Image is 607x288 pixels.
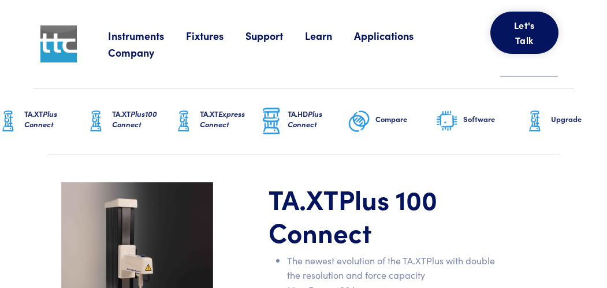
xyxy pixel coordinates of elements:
img: software-graphic.png [435,109,459,134]
h6: TA.HD [288,109,348,130]
a: Fixtures [186,28,245,43]
img: ta-xt-graphic.png [523,107,546,136]
span: Plus Connect [24,108,57,130]
span: Plus100 Connect [112,108,157,130]
h6: TA.XT [24,109,84,130]
h6: TA.XT [112,109,172,130]
a: Compare [348,89,435,154]
img: ta-xt-graphic.png [84,107,107,136]
img: compare-graphic.png [348,107,371,136]
span: Plus 100 Connect [269,180,437,250]
a: Software [435,89,523,154]
a: TA.XTExpress Connect [172,89,260,154]
a: TA.XTPlus100 Connect [84,89,172,154]
a: Support [245,28,305,43]
span: Express Connect [200,108,245,130]
h6: Compare [375,114,435,124]
a: Instruments [108,28,186,43]
a: TA.HDPlus Connect [260,89,348,154]
a: Applications [354,28,435,43]
img: ttc_logo_1x1_v1.0.png [40,25,77,62]
button: Let's Talk [490,12,558,54]
img: ta-xt-graphic.png [172,107,195,136]
h6: Software [463,114,523,124]
span: Plus Connect [288,108,322,130]
a: Learn [305,28,354,43]
a: Company [108,45,176,60]
img: ta-hd-graphic.png [260,106,283,136]
h1: TA.XT [269,182,504,249]
h6: TA.XT [200,109,260,130]
li: The newest evolution of the TA.XTPlus with double the resolution and force capacity [287,253,504,283]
